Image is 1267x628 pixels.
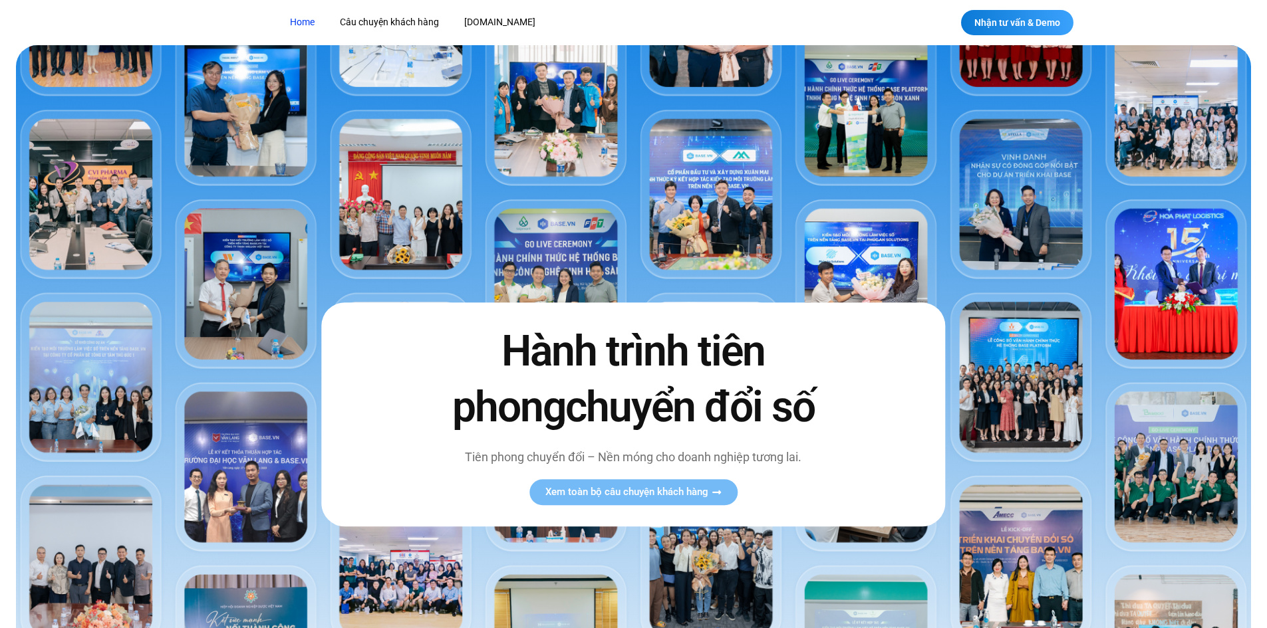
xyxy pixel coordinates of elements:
[961,10,1073,35] a: Nhận tư vấn & Demo
[280,10,325,35] a: Home
[565,382,815,432] span: chuyển đổi số
[330,10,449,35] a: Câu chuyện khách hàng
[280,10,739,35] nav: Menu
[424,448,843,466] p: Tiên phong chuyển đổi – Nền móng cho doanh nghiệp tương lai.
[454,10,545,35] a: [DOMAIN_NAME]
[424,324,843,435] h2: Hành trình tiên phong
[545,487,708,497] span: Xem toàn bộ câu chuyện khách hàng
[974,18,1060,27] span: Nhận tư vấn & Demo
[529,479,738,505] a: Xem toàn bộ câu chuyện khách hàng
